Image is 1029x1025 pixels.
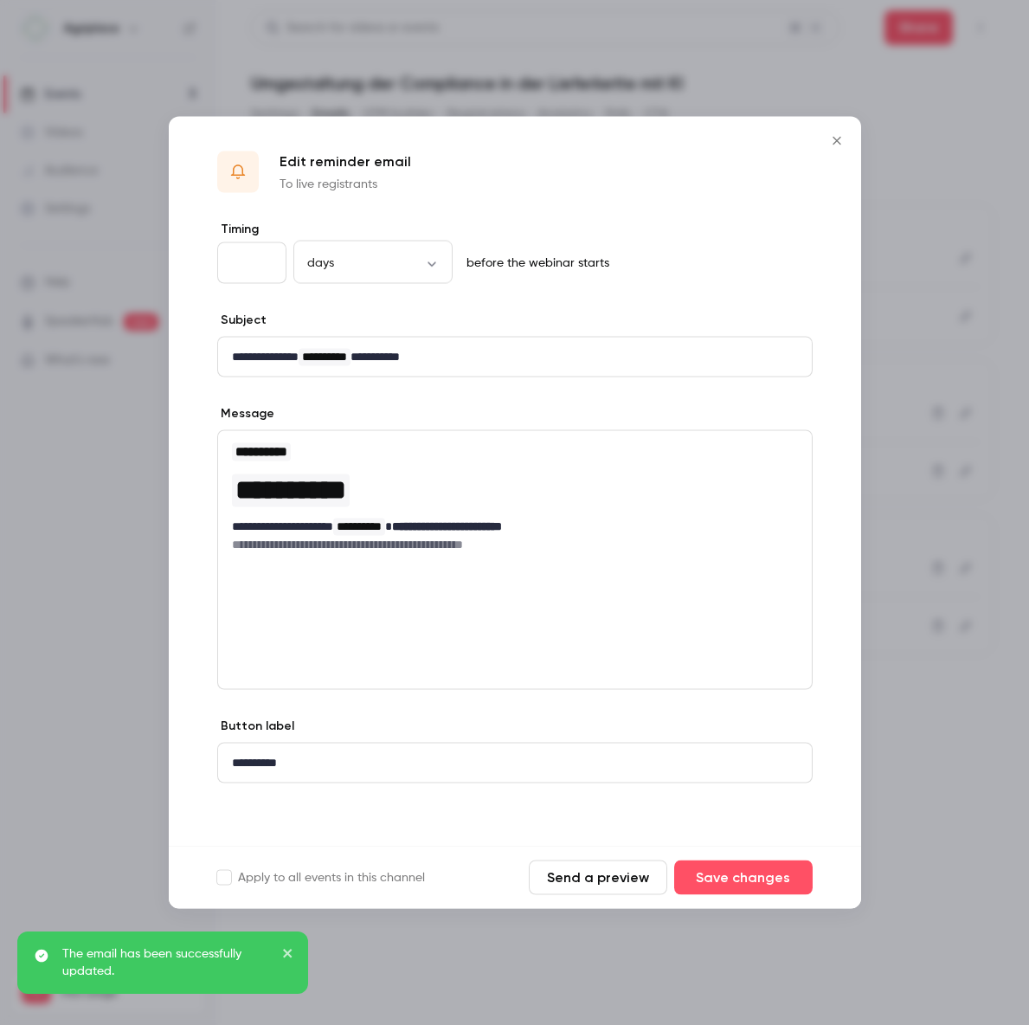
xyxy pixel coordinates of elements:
[217,312,267,329] label: Subject
[217,869,425,886] label: Apply to all events in this channel
[820,124,854,158] button: Close
[62,945,270,980] p: The email has been successfully updated.
[282,945,294,966] button: close
[529,861,667,895] button: Send a preview
[674,861,813,895] button: Save changes
[280,176,411,193] p: To live registrants
[218,431,812,564] div: editor
[217,405,274,422] label: Message
[460,255,609,272] p: before the webinar starts
[280,151,411,172] p: Edit reminder email
[293,254,453,271] div: days
[218,338,812,377] div: editor
[218,744,812,783] div: editor
[217,221,813,238] label: Timing
[217,718,294,735] label: Button label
